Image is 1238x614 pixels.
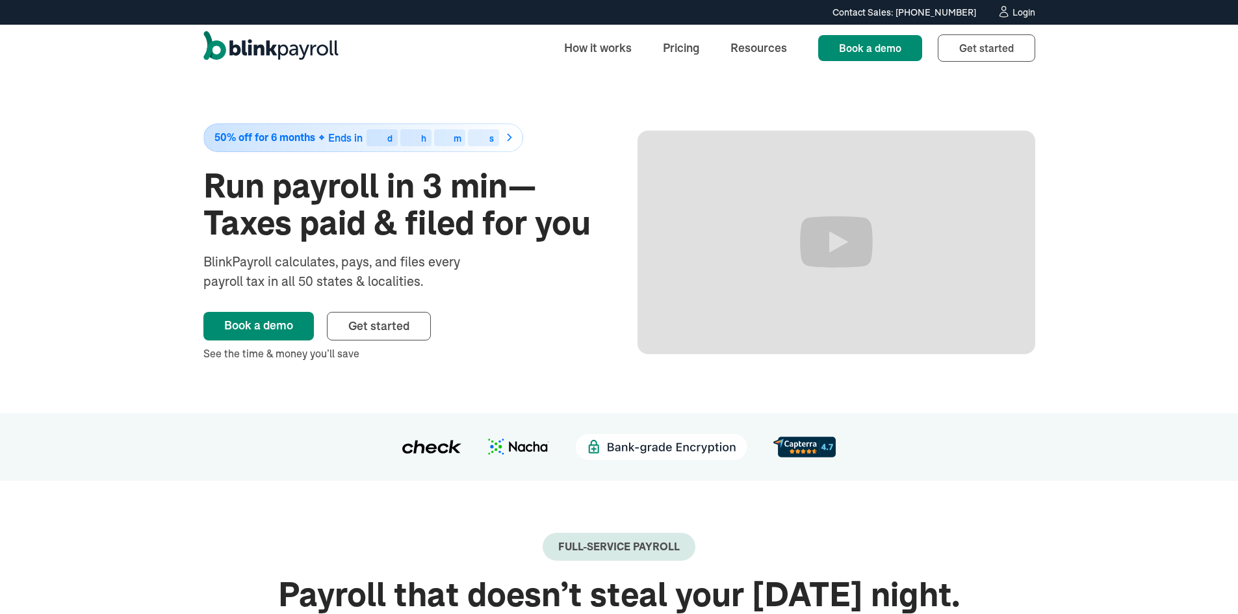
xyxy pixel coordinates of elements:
[348,318,409,333] span: Get started
[203,123,601,152] a: 50% off for 6 monthsEnds indhms
[638,131,1035,354] iframe: Run Payroll in 3 min with BlinkPayroll
[214,132,315,143] span: 50% off for 6 months
[997,5,1035,19] a: Login
[554,34,642,62] a: How it works
[203,168,601,242] h1: Run payroll in 3 min—Taxes paid & filed for you
[773,437,836,457] img: d56c0860-961d-46a8-819e-eda1494028f8.svg
[328,131,363,144] span: Ends in
[489,134,494,143] div: s
[959,42,1014,55] span: Get started
[558,541,680,553] div: Full-Service payroll
[1012,8,1035,17] div: Login
[652,34,710,62] a: Pricing
[839,42,901,55] span: Book a demo
[327,312,431,340] a: Get started
[454,134,461,143] div: m
[203,252,495,291] div: BlinkPayroll calculates, pays, and files every payroll tax in all 50 states & localities.
[938,34,1035,62] a: Get started
[203,31,339,65] a: home
[832,6,976,19] div: Contact Sales: [PHONE_NUMBER]
[818,35,922,61] a: Book a demo
[203,312,314,340] a: Book a demo
[421,134,426,143] div: h
[387,134,393,143] div: d
[203,576,1035,613] h2: Payroll that doesn’t steal your [DATE] night.
[203,346,601,361] div: See the time & money you’ll save
[720,34,797,62] a: Resources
